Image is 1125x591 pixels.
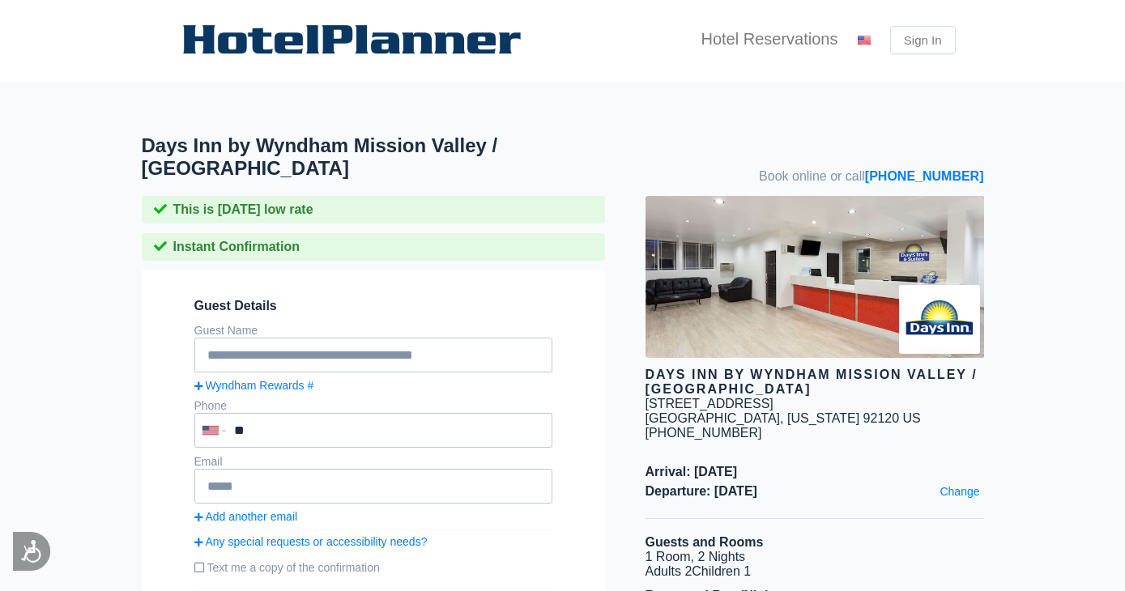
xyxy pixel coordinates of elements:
a: Add another email [194,510,552,523]
a: Any special requests or accessibility needs? [194,535,552,548]
div: United States: +1 [196,415,230,446]
a: Change [935,481,983,502]
span: [GEOGRAPHIC_DATA], [646,411,784,425]
li: Adults 2 [646,564,984,579]
img: hotel image [646,196,984,358]
span: US [903,411,921,425]
span: Guest Details [194,299,552,313]
img: Brand logo for Days Inn by Wyndham Mission Valley / SDSU [899,285,980,354]
a: Wyndham Rewards # [194,379,552,392]
li: Hotel Reservations [701,30,837,49]
label: Phone [194,399,227,412]
img: hotelplanner.png [170,4,535,74]
label: Guest Name [194,324,258,337]
li: 1 Room, 2 Nights [646,550,984,564]
label: Text me a copy of the confirmation [194,555,552,580]
div: This is [DATE] low rate [142,196,605,223]
span: Arrival: [DATE] [646,465,984,479]
span: Departure: [DATE] [646,484,984,499]
div: [PHONE_NUMBER] [646,426,984,440]
span: [US_STATE] [787,411,859,425]
a: Sign In [890,26,956,54]
a: [PHONE_NUMBER] [865,169,984,183]
div: Instant Confirmation [142,233,605,261]
b: Guests and Rooms [646,535,764,549]
span: 92120 [863,411,900,425]
span: Book online or call [759,169,983,184]
div: Days Inn by Wyndham Mission Valley / [GEOGRAPHIC_DATA] [646,368,984,397]
div: [STREET_ADDRESS] [646,397,773,411]
h1: Days Inn by Wyndham Mission Valley / [GEOGRAPHIC_DATA] [142,134,646,180]
label: Email [194,455,223,468]
span: Children 1 [692,564,751,578]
